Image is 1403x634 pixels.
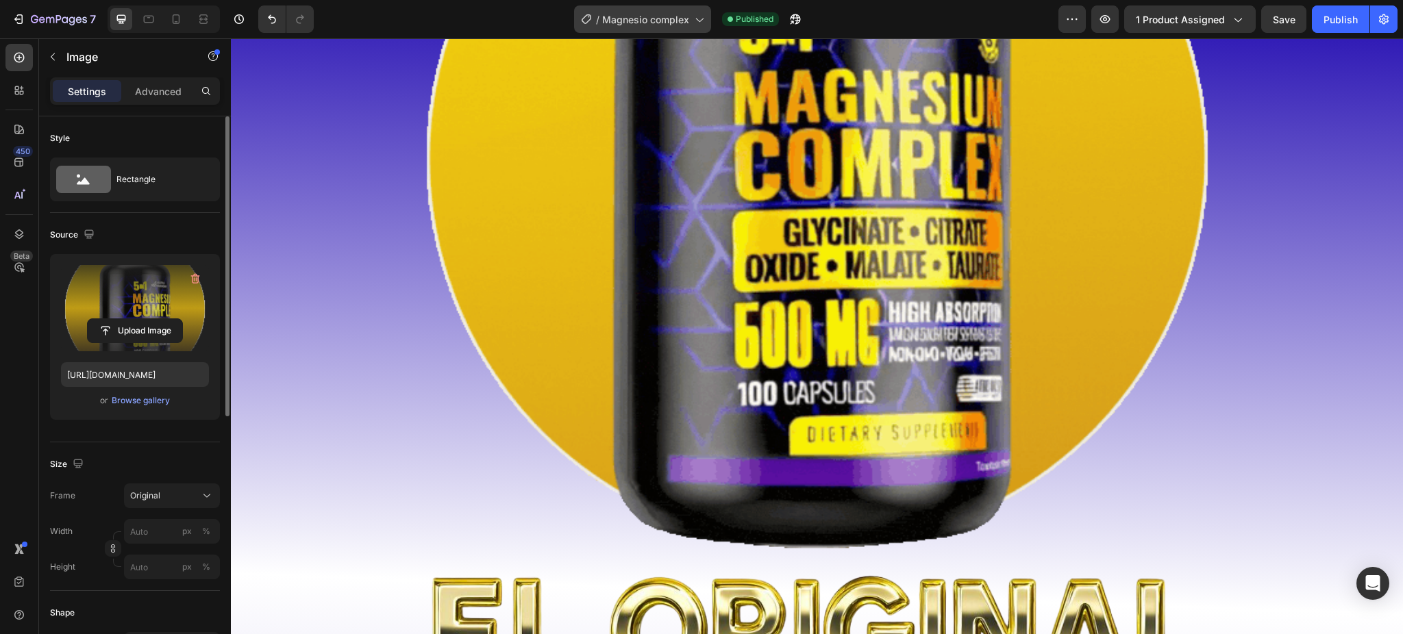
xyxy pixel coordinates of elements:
div: Size [50,455,86,474]
div: 450 [13,146,33,157]
button: 1 product assigned [1124,5,1256,33]
div: Browse gallery [112,394,170,407]
label: Frame [50,490,75,502]
div: Beta [10,251,33,262]
button: % [179,523,195,540]
label: Width [50,525,73,537]
span: or [100,392,108,409]
button: % [179,559,195,575]
span: 1 product assigned [1136,12,1225,27]
div: px [182,561,192,573]
iframe: Design area [231,38,1403,634]
div: Style [50,132,70,144]
div: px [182,525,192,537]
p: 7 [90,11,96,27]
p: Settings [68,84,106,99]
button: Save [1261,5,1306,33]
p: Image [66,49,183,65]
div: % [202,525,210,537]
div: Undo/Redo [258,5,314,33]
span: Published [736,13,773,25]
button: Publish [1312,5,1369,33]
button: Browse gallery [111,394,171,407]
button: px [198,523,214,540]
label: Height [50,561,75,573]
div: Rectangle [116,164,200,195]
button: 7 [5,5,102,33]
button: Upload Image [87,318,183,343]
div: Shape [50,607,75,619]
span: Magnesio complex [602,12,689,27]
div: Publish [1324,12,1358,27]
input: px% [124,555,220,579]
p: Advanced [135,84,182,99]
span: / [596,12,599,27]
span: Save [1273,14,1295,25]
button: px [198,559,214,575]
button: Original [124,483,220,508]
div: Source [50,226,97,244]
input: px% [124,519,220,544]
span: Original [130,490,160,502]
div: % [202,561,210,573]
input: https://example.com/image.jpg [61,362,209,387]
div: Open Intercom Messenger [1356,567,1389,600]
